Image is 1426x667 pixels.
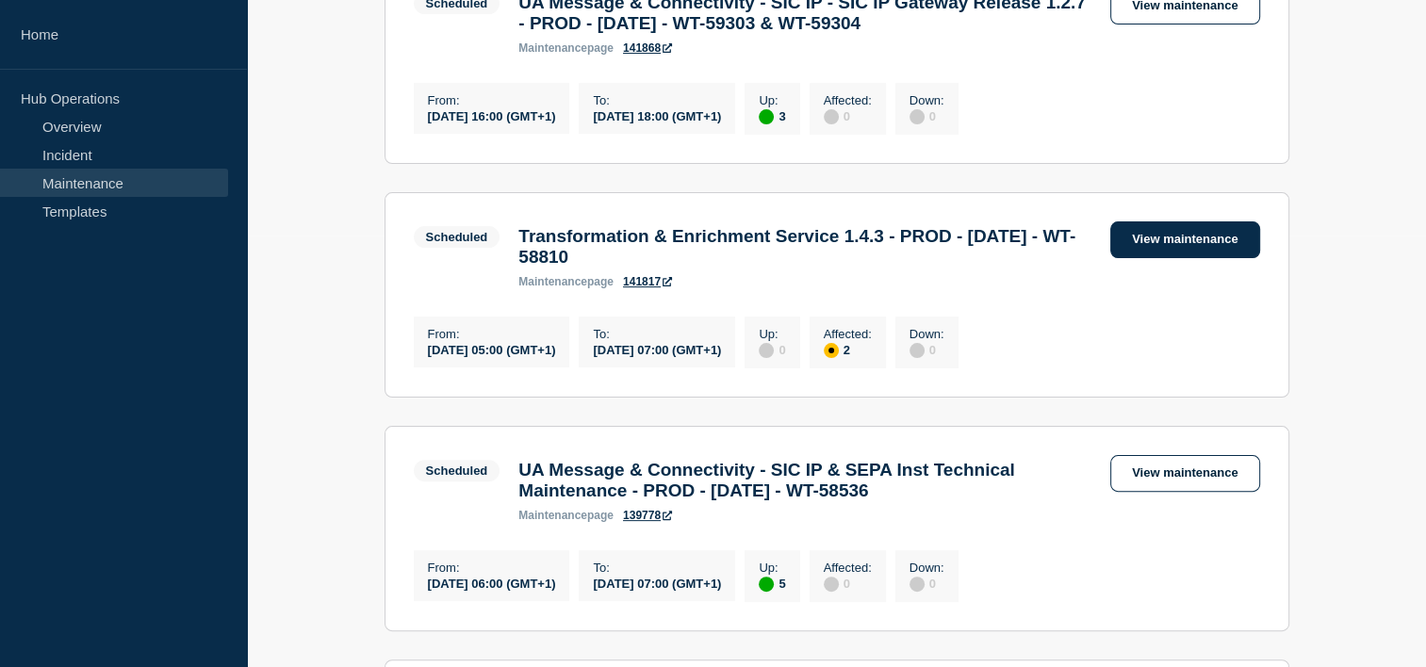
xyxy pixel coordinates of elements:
[518,275,587,288] span: maintenance
[1110,455,1259,492] a: View maintenance
[910,327,944,341] p: Down :
[428,107,556,123] div: [DATE] 16:00 (GMT+1)
[759,107,785,124] div: 3
[910,575,944,592] div: 0
[759,109,774,124] div: up
[593,575,721,591] div: [DATE] 07:00 (GMT+1)
[426,464,488,478] div: Scheduled
[910,107,944,124] div: 0
[518,275,614,288] p: page
[518,41,587,55] span: maintenance
[518,509,614,522] p: page
[759,93,785,107] p: Up :
[623,509,672,522] a: 139778
[824,577,839,592] div: disabled
[593,327,721,341] p: To :
[824,575,872,592] div: 0
[428,327,556,341] p: From :
[759,575,785,592] div: 5
[518,509,587,522] span: maintenance
[518,226,1091,268] h3: Transformation & Enrichment Service 1.4.3 - PROD - [DATE] - WT-58810
[910,577,925,592] div: disabled
[824,107,872,124] div: 0
[759,343,774,358] div: disabled
[428,561,556,575] p: From :
[593,93,721,107] p: To :
[593,561,721,575] p: To :
[759,327,785,341] p: Up :
[428,575,556,591] div: [DATE] 06:00 (GMT+1)
[910,341,944,358] div: 0
[910,93,944,107] p: Down :
[759,341,785,358] div: 0
[623,41,672,55] a: 141868
[428,93,556,107] p: From :
[759,561,785,575] p: Up :
[910,561,944,575] p: Down :
[824,343,839,358] div: affected
[518,41,614,55] p: page
[593,107,721,123] div: [DATE] 18:00 (GMT+1)
[910,109,925,124] div: disabled
[593,341,721,357] div: [DATE] 07:00 (GMT+1)
[824,341,872,358] div: 2
[428,341,556,357] div: [DATE] 05:00 (GMT+1)
[824,109,839,124] div: disabled
[824,561,872,575] p: Affected :
[910,343,925,358] div: disabled
[518,460,1091,501] h3: UA Message & Connectivity - SIC IP & SEPA Inst Technical Maintenance - PROD - [DATE] - WT-58536
[1110,221,1259,258] a: View maintenance
[824,327,872,341] p: Affected :
[824,93,872,107] p: Affected :
[759,577,774,592] div: up
[426,230,488,244] div: Scheduled
[623,275,672,288] a: 141817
